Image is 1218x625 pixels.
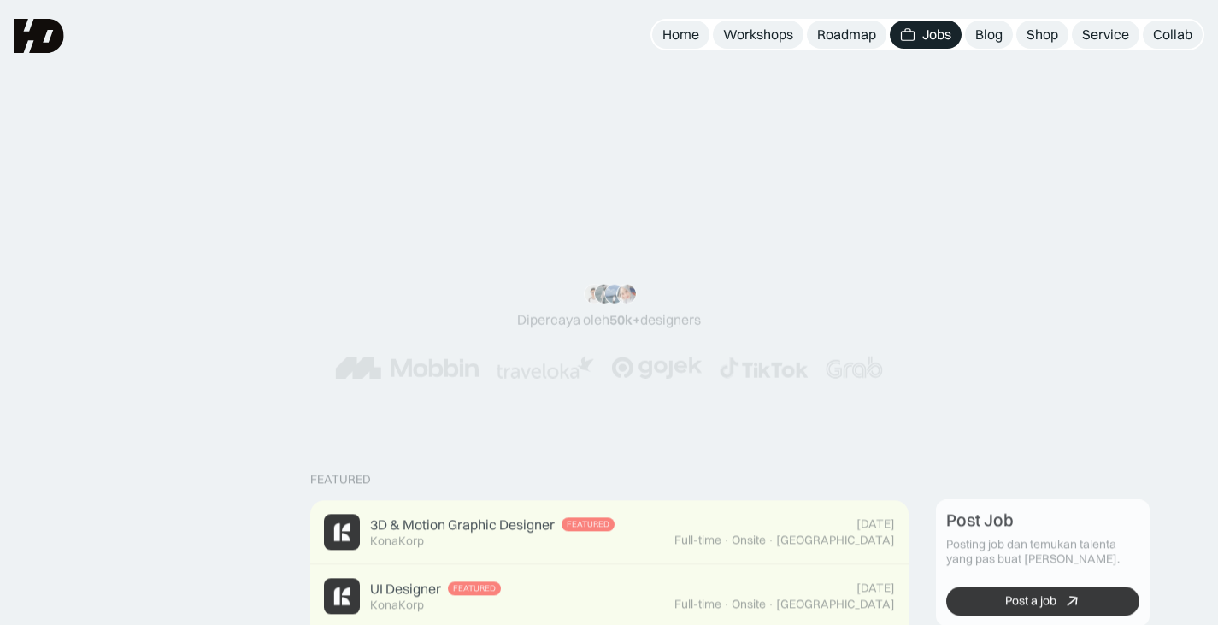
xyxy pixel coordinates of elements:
div: Workshops [723,26,793,44]
a: Roadmap [807,21,886,49]
div: Onsite [732,534,766,548]
div: · [723,598,730,612]
div: Posting job dan temukan talenta yang pas buat [PERSON_NAME]. [946,538,1139,567]
div: [GEOGRAPHIC_DATA] [776,598,895,612]
div: [DATE] [856,517,895,532]
a: Job Image3D & Motion Graphic DesignerFeaturedKonaKorp[DATE]Full-time·Onsite·[GEOGRAPHIC_DATA] [310,501,909,565]
div: Blog [975,26,1003,44]
div: · [768,534,774,548]
img: Job Image [324,515,360,551]
a: Workshops [713,21,803,49]
div: [DATE] [856,581,895,596]
a: Jobs [890,21,962,49]
img: Job Image [324,579,360,615]
a: Home [652,21,709,49]
div: Full-time [674,598,721,612]
div: [GEOGRAPHIC_DATA] [776,534,895,548]
span: 50k+ [609,310,640,327]
a: Blog [965,21,1013,49]
div: Post Job [946,510,1014,531]
div: Featured [310,473,371,487]
div: 3D & Motion Graphic Designer [370,516,555,534]
div: Post a job [1004,594,1056,609]
div: Onsite [732,598,766,612]
div: KonaKorp [370,534,424,549]
a: Service [1072,21,1139,49]
div: Collab [1153,26,1192,44]
div: Dipercaya oleh designers [517,310,701,328]
div: UI Designer [370,581,441,598]
div: Roadmap [817,26,876,44]
div: Home [662,26,699,44]
div: Full-time [674,534,721,548]
a: Shop [1016,21,1068,49]
div: Jobs [922,26,951,44]
div: · [723,534,730,548]
a: Collab [1143,21,1203,49]
div: KonaKorp [370,598,424,613]
div: Featured [567,520,609,530]
div: · [768,598,774,612]
a: Post a job [946,587,1139,616]
div: Shop [1027,26,1058,44]
div: Service [1082,26,1129,44]
div: Featured [453,584,496,594]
